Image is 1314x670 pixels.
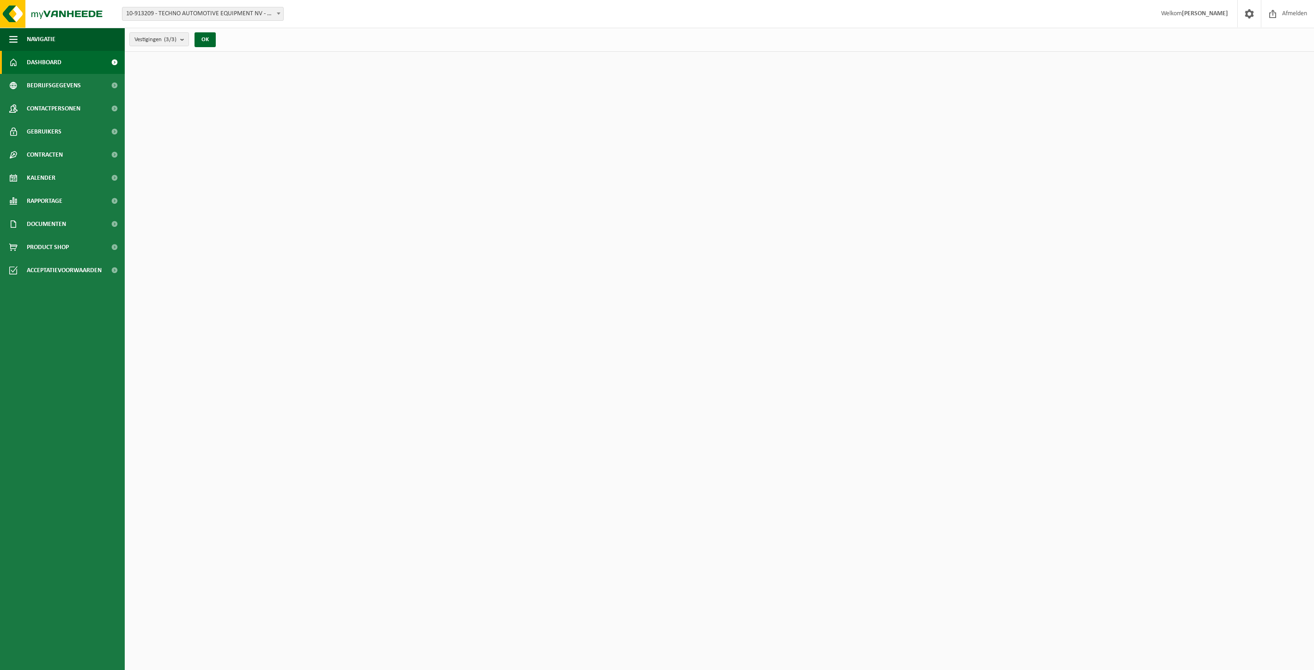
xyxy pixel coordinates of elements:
[27,236,69,259] span: Product Shop
[122,7,283,20] span: 10-913209 - TECHNO AUTOMOTIVE EQUIPMENT NV - ZELLIK
[27,213,66,236] span: Documenten
[27,189,62,213] span: Rapportage
[134,33,176,47] span: Vestigingen
[27,97,80,120] span: Contactpersonen
[195,32,216,47] button: OK
[27,74,81,97] span: Bedrijfsgegevens
[27,120,61,143] span: Gebruikers
[122,7,284,21] span: 10-913209 - TECHNO AUTOMOTIVE EQUIPMENT NV - ZELLIK
[27,51,61,74] span: Dashboard
[129,32,189,46] button: Vestigingen(3/3)
[27,166,55,189] span: Kalender
[27,259,102,282] span: Acceptatievoorwaarden
[1182,10,1228,17] strong: [PERSON_NAME]
[164,37,176,43] count: (3/3)
[27,28,55,51] span: Navigatie
[27,143,63,166] span: Contracten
